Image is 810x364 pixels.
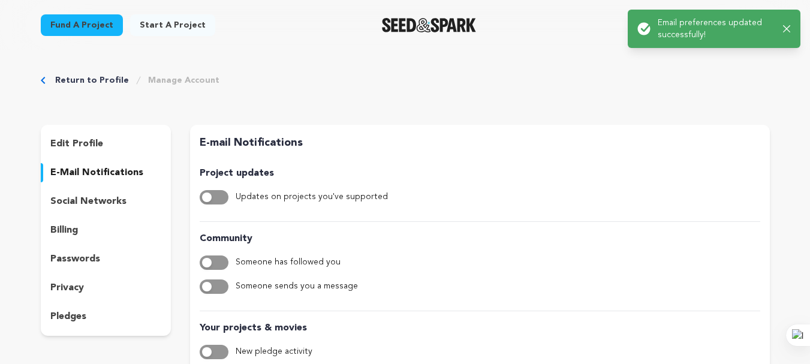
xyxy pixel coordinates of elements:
[41,134,171,154] button: edit profile
[32,70,42,79] img: tab_domain_overview_orange.svg
[50,223,78,237] p: billing
[200,134,760,152] p: E-mail Notifications
[658,17,773,41] p: Email preferences updated successfully!
[50,166,143,180] p: e-mail notifications
[34,19,59,29] div: v 4.0.25
[41,74,770,86] div: Breadcrumb
[41,221,171,240] button: billing
[133,71,202,79] div: Keywords by Traffic
[31,31,132,41] div: Domain: [DOMAIN_NAME]
[41,163,171,182] button: e-mail notifications
[55,74,129,86] a: Return to Profile
[46,71,107,79] div: Domain Overview
[41,278,171,297] button: privacy
[200,231,760,246] p: Community
[130,14,215,36] a: Start a project
[382,18,476,32] img: Seed&Spark Logo Dark Mode
[200,166,760,181] p: Project updates
[50,252,100,266] p: passwords
[50,194,127,209] p: social networks
[41,14,123,36] a: Fund a project
[148,74,219,86] a: Manage Account
[200,321,760,335] p: Your projects & movies
[119,70,129,79] img: tab_keywords_by_traffic_grey.svg
[41,192,171,211] button: social networks
[19,19,29,29] img: logo_orange.svg
[50,281,84,295] p: privacy
[382,18,476,32] a: Seed&Spark Homepage
[236,190,388,204] label: Updates on projects you've supported
[19,31,29,41] img: website_grey.svg
[41,249,171,269] button: passwords
[50,137,103,151] p: edit profile
[236,279,358,294] label: Someone sends you a message
[50,309,86,324] p: pledges
[236,255,341,270] label: Someone has followed you
[41,307,171,326] button: pledges
[236,345,312,359] label: New pledge activity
